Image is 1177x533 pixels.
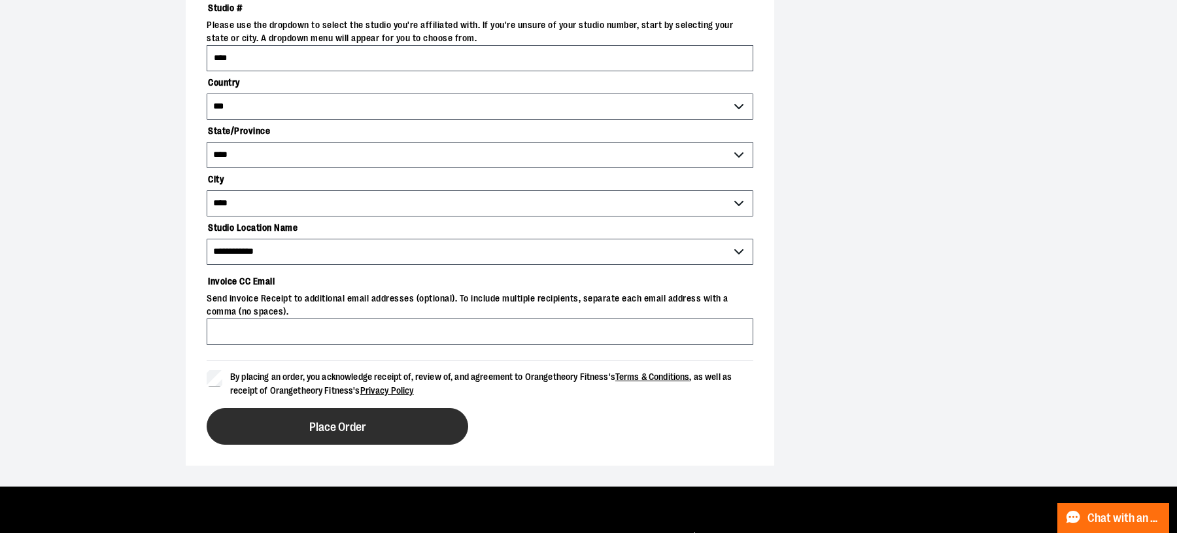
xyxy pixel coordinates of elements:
[309,421,366,434] span: Place Order
[207,370,222,386] input: By placing an order, you acknowledge receipt of, review of, and agreement to Orangetheory Fitness...
[207,71,753,94] label: Country
[230,371,732,396] span: By placing an order, you acknowledge receipt of, review of, and agreement to Orangetheory Fitness...
[207,270,753,292] label: Invoice CC Email
[207,120,753,142] label: State/Province
[207,168,753,190] label: City
[207,292,753,318] span: Send invoice Receipt to additional email addresses (optional). To include multiple recipients, se...
[207,216,753,239] label: Studio Location Name
[1087,512,1161,524] span: Chat with an Expert
[615,371,690,382] a: Terms & Conditions
[1057,503,1170,533] button: Chat with an Expert
[207,408,468,445] button: Place Order
[207,19,753,45] span: Please use the dropdown to select the studio you're affiliated with. If you're unsure of your stu...
[360,385,414,396] a: Privacy Policy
